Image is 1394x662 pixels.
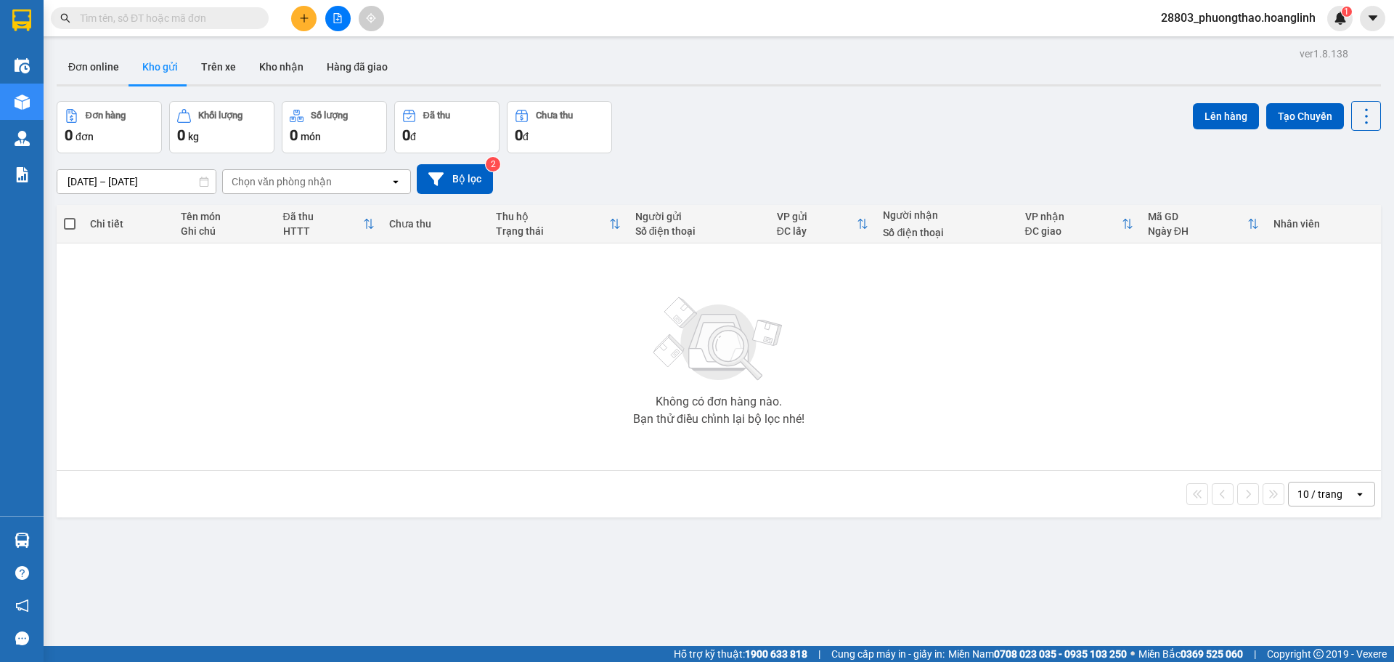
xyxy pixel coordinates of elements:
[15,131,30,146] img: warehouse-icon
[777,211,857,222] div: VP gửi
[15,533,30,548] img: warehouse-icon
[86,110,126,121] div: Đơn hàng
[1130,651,1135,657] span: ⚪️
[283,211,364,222] div: Đã thu
[1193,103,1259,129] button: Lên hàng
[232,174,332,189] div: Chọn văn phòng nhận
[818,646,820,662] span: |
[282,101,387,153] button: Số lượng0món
[1138,646,1243,662] span: Miền Bắc
[131,49,189,84] button: Kho gửi
[15,599,29,613] span: notification
[1354,488,1366,500] svg: open
[311,110,348,121] div: Số lượng
[1018,205,1141,243] th: Toggle SortBy
[315,49,399,84] button: Hàng đã giao
[76,131,94,142] span: đơn
[177,126,185,144] span: 0
[15,566,29,580] span: question-circle
[169,101,274,153] button: Khối lượng0kg
[188,131,199,142] span: kg
[635,225,762,237] div: Số điện thoại
[1366,12,1379,25] span: caret-down
[656,396,782,408] div: Không có đơn hàng nào.
[1141,205,1266,243] th: Toggle SortBy
[15,631,29,645] span: message
[515,126,523,144] span: 0
[417,164,493,194] button: Bộ lọc
[1360,6,1385,31] button: caret-down
[633,413,804,425] div: Bạn thử điều chỉnh lại bộ lọc nhé!
[333,13,343,23] span: file-add
[489,205,628,243] th: Toggle SortBy
[1344,7,1349,17] span: 1
[777,225,857,237] div: ĐC lấy
[1149,9,1327,27] span: 28803_phuongthao.hoanglinh
[181,225,269,237] div: Ghi chú
[57,170,216,193] input: Select a date range.
[674,646,807,662] span: Hỗ trợ kỹ thuật:
[394,101,500,153] button: Đã thu0đ
[883,227,1010,238] div: Số điện thoại
[57,101,162,153] button: Đơn hàng0đơn
[12,9,31,31] img: logo-vxr
[1313,649,1324,659] span: copyright
[994,648,1127,660] strong: 0708 023 035 - 0935 103 250
[646,288,791,390] img: svg+xml;base64,PHN2ZyBjbGFzcz0ibGlzdC1wbHVnX19zdmciIHhtbG5zPSJodHRwOi8vd3d3LnczLm9yZy8yMDAwL3N2Zy...
[883,209,1010,221] div: Người nhận
[65,126,73,144] span: 0
[90,218,166,230] div: Chi tiết
[390,176,402,187] svg: open
[402,126,410,144] span: 0
[60,13,70,23] span: search
[1025,211,1122,222] div: VP nhận
[770,205,876,243] th: Toggle SortBy
[290,126,298,144] span: 0
[496,211,609,222] div: Thu hộ
[301,131,321,142] span: món
[366,13,376,23] span: aim
[291,6,317,31] button: plus
[198,110,242,121] div: Khối lượng
[1342,7,1352,17] sup: 1
[248,49,315,84] button: Kho nhận
[745,648,807,660] strong: 1900 633 818
[1148,225,1247,237] div: Ngày ĐH
[1148,211,1247,222] div: Mã GD
[189,49,248,84] button: Trên xe
[507,101,612,153] button: Chưa thu0đ
[423,110,450,121] div: Đã thu
[948,646,1127,662] span: Miền Nam
[635,211,762,222] div: Người gửi
[389,218,481,230] div: Chưa thu
[15,58,30,73] img: warehouse-icon
[1025,225,1122,237] div: ĐC giao
[1297,487,1342,501] div: 10 / trang
[1300,46,1348,62] div: ver 1.8.138
[410,131,416,142] span: đ
[1181,648,1243,660] strong: 0369 525 060
[325,6,351,31] button: file-add
[283,225,364,237] div: HTTT
[523,131,529,142] span: đ
[536,110,573,121] div: Chưa thu
[1334,12,1347,25] img: icon-new-feature
[276,205,383,243] th: Toggle SortBy
[486,157,500,171] sup: 2
[1273,218,1374,230] div: Nhân viên
[80,10,251,26] input: Tìm tên, số ĐT hoặc mã đơn
[15,94,30,110] img: warehouse-icon
[1266,103,1344,129] button: Tạo Chuyến
[496,225,609,237] div: Trạng thái
[57,49,131,84] button: Đơn online
[15,167,30,182] img: solution-icon
[1254,646,1256,662] span: |
[181,211,269,222] div: Tên món
[831,646,945,662] span: Cung cấp máy in - giấy in:
[359,6,384,31] button: aim
[299,13,309,23] span: plus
